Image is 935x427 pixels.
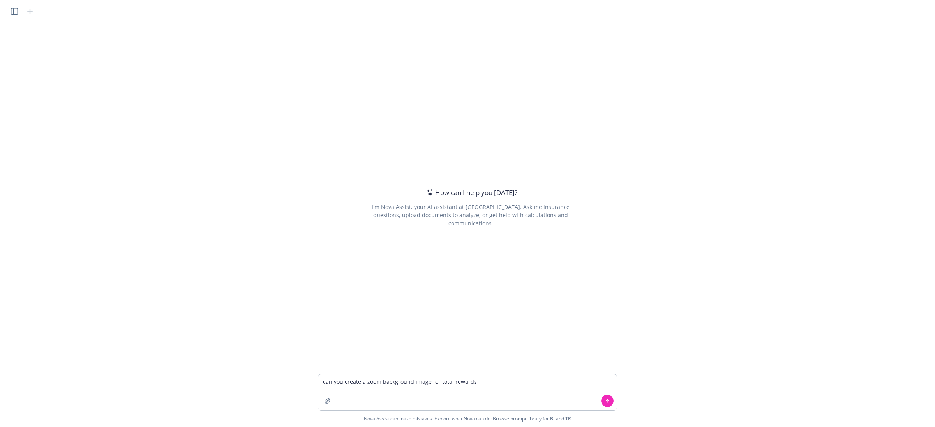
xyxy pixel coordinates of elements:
a: TR [565,415,571,422]
div: I'm Nova Assist, your AI assistant at [GEOGRAPHIC_DATA]. Ask me insurance questions, upload docum... [361,203,580,227]
a: BI [550,415,555,422]
span: Nova Assist can make mistakes. Explore what Nova can do: Browse prompt library for and [364,411,571,427]
div: How can I help you [DATE]? [424,188,517,198]
textarea: can you create a zoom background image for total rewards [318,374,617,410]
